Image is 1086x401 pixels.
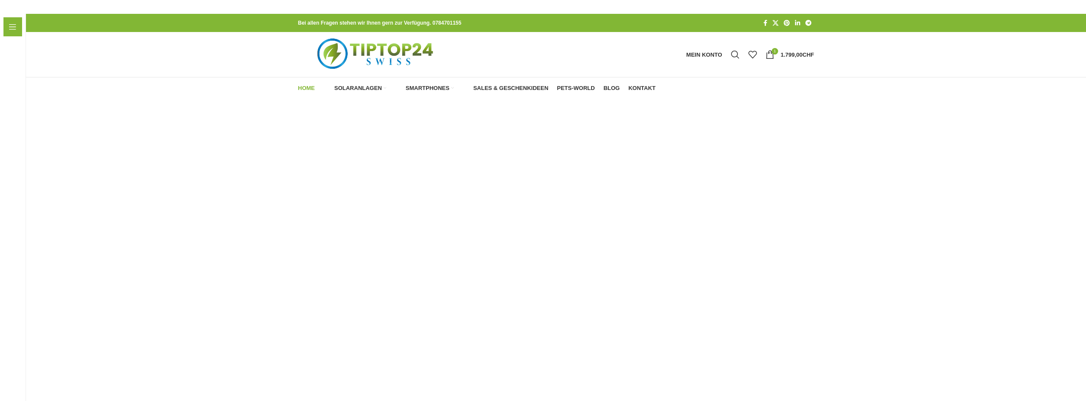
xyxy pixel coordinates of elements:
strong: Bei allen Fragen stehen wir Ihnen gern zur Verfügung. 0784701155 [298,20,461,26]
bdi: 1.799,00 [781,51,814,58]
div: Hauptnavigation [294,80,660,97]
a: Smartphones [395,80,454,97]
span: Mein Konto [686,52,722,58]
span: Smartphones [406,85,449,92]
img: Sales & Geschenkideen [462,84,470,92]
a: Logo der Website [298,51,455,58]
a: Pets-World [557,80,595,97]
a: Home [298,80,315,97]
a: Suche [727,46,744,63]
span: Home [298,85,315,92]
a: Sales & Geschenkideen [462,80,548,97]
a: Blog [604,80,620,97]
span: Blog [604,85,620,92]
a: Telegram Social Link [803,17,814,29]
img: Smartphones [395,84,403,92]
span: Kontakt [628,85,656,92]
a: LinkedIn Social Link [792,17,803,29]
span: Sales & Geschenkideen [473,85,548,92]
a: Facebook Social Link [761,17,770,29]
span: Solaranlagen [334,85,382,92]
a: Mein Konto [682,46,727,63]
span: Pets-World [557,85,595,92]
a: 1 1.799,00CHF [761,46,818,63]
img: Tiptop24 Nachhaltige & Faire Produkte [298,32,455,77]
div: Meine Wunschliste [744,46,761,63]
a: X Social Link [770,17,781,29]
span: 1 [772,48,778,55]
a: Solaranlagen [323,80,386,97]
a: Kontakt [628,80,656,97]
span: CHF [802,51,814,58]
a: Pinterest Social Link [781,17,792,29]
img: Solaranlagen [323,84,331,92]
